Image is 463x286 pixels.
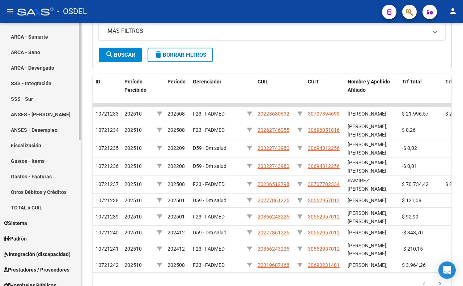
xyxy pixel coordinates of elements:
[308,214,340,220] span: 30552957012
[193,145,226,151] span: D59 - Dm salud
[402,111,429,117] span: $ 21.996,57
[308,230,340,235] span: 30552957012
[193,181,225,187] span: F23 - FADMED
[348,210,387,224] span: [PERSON_NAME], [PERSON_NAME]
[258,145,289,151] span: 20322743980
[348,142,387,156] span: [PERSON_NAME], [PERSON_NAME]
[193,111,225,117] span: F23 - FADMED
[95,214,119,220] span: 10721239
[124,145,142,151] span: 202510
[95,145,119,151] span: 10721235
[308,262,340,268] span: 30693231481
[402,163,417,169] span: -$ 0,01
[348,79,390,93] span: Nombre y Apellido Afiliado
[258,230,289,235] span: 20277861225
[107,27,428,35] mat-panel-title: MÁS FILTROS
[95,111,119,117] span: 10721233
[348,160,387,174] span: [PERSON_NAME], [PERSON_NAME]
[193,79,221,84] span: Gerenciador
[402,262,426,268] span: $ 3.964,26
[348,111,386,117] span: [PERSON_NAME]
[95,230,119,235] span: 10721240
[348,243,387,257] span: [PERSON_NAME], [PERSON_NAME]
[99,48,142,62] button: Buscar
[148,48,213,62] button: Borrar Filtros
[57,4,87,19] span: - OSDEL
[258,163,289,169] span: 20322743980
[95,262,119,268] span: 10721242
[95,79,100,84] span: ID
[193,246,225,252] span: F23 - FADMED
[190,74,244,106] datatable-header-cell: Gerenciador
[95,127,119,133] span: 10721234
[105,52,135,58] span: Buscar
[308,145,340,151] span: 30694312256
[167,246,185,252] span: 202412
[258,111,289,117] span: 20223680632
[167,111,185,117] span: 202508
[258,127,289,133] span: 20262746055
[167,198,185,203] span: 202501
[167,163,185,169] span: 202208
[193,214,225,220] span: F23 - FADMED
[402,214,419,220] span: $ 92,99
[348,178,387,192] span: RAMIREZ [PERSON_NAME],
[402,198,421,203] span: $ 121,08
[124,127,142,133] span: 202510
[258,214,289,220] span: 20366243225
[154,50,163,59] mat-icon: delete
[308,79,319,84] span: CUIT
[124,181,142,187] span: 202510
[124,163,142,169] span: 202510
[348,230,386,235] span: [PERSON_NAME]
[95,163,119,169] span: 10721236
[193,198,226,203] span: D59 - Dm salud
[402,246,423,252] span: -$ 210,15
[345,74,399,106] datatable-header-cell: Nombre y Apellido Afiliado
[124,262,142,268] span: 202510
[167,79,186,84] span: Período
[308,246,340,252] span: 30552957012
[167,230,185,235] span: 202412
[167,214,185,220] span: 202501
[6,7,14,16] mat-icon: menu
[93,74,122,106] datatable-header-cell: ID
[167,145,185,151] span: 202209
[402,127,416,133] span: $ 0,26
[193,163,226,169] span: D59 - Dm salud
[99,22,445,40] mat-expansion-panel-header: MÁS FILTROS
[348,262,387,268] span: [PERSON_NAME],
[308,163,340,169] span: 30694312256
[193,127,225,133] span: F23 - FADMED
[124,79,146,93] span: Período Percibido
[438,261,456,279] div: Open Intercom Messenger
[402,230,423,235] span: -$ 348,70
[308,127,340,133] span: 30696051816
[305,74,345,106] datatable-header-cell: CUIT
[402,79,422,84] span: Trf Total
[124,230,142,235] span: 202510
[399,74,442,106] datatable-header-cell: Trf Total
[4,266,69,274] span: Prestadores / Proveedores
[258,198,289,203] span: 20277861225
[258,181,289,187] span: 20236512798
[95,246,119,252] span: 10721241
[167,262,185,268] span: 202508
[449,7,457,16] mat-icon: person
[402,145,417,151] span: -$ 0,02
[255,74,294,106] datatable-header-cell: CUIL
[124,111,142,117] span: 202510
[167,181,185,187] span: 202508
[105,50,114,59] mat-icon: search
[124,214,142,220] span: 202510
[258,79,268,84] span: CUIL
[124,198,142,203] span: 202510
[308,198,340,203] span: 30552957012
[193,230,226,235] span: D59 - Dm salud
[4,235,27,243] span: Padrón
[308,111,340,117] span: 30707394699
[258,246,289,252] span: 20366243225
[258,262,289,268] span: 20319687468
[167,127,185,133] span: 202508
[154,52,206,58] span: Borrar Filtros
